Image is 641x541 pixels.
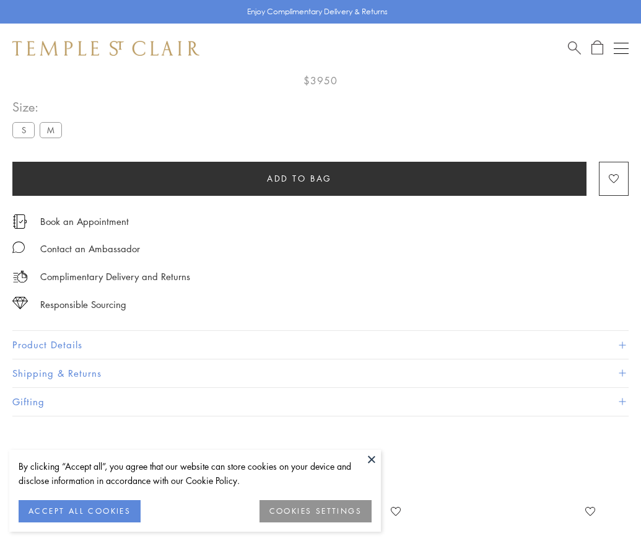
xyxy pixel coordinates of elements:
[303,73,338,89] span: $3950
[247,6,388,18] p: Enjoy Complimentary Delivery & Returns
[12,359,629,387] button: Shipping & Returns
[568,40,581,56] a: Search
[614,41,629,56] button: Open navigation
[259,500,372,522] button: COOKIES SETTINGS
[12,297,28,309] img: icon_sourcing.svg
[40,241,140,257] div: Contact an Ambassador
[40,269,190,284] p: Complimentary Delivery and Returns
[12,162,586,196] button: Add to bag
[12,269,28,284] img: icon_delivery.svg
[12,97,67,117] span: Size:
[12,331,629,359] button: Product Details
[40,214,129,228] a: Book an Appointment
[12,122,35,138] label: S
[19,459,372,488] div: By clicking “Accept all”, you agree that our website can store cookies on your device and disclos...
[40,297,126,312] div: Responsible Sourcing
[19,500,141,522] button: ACCEPT ALL COOKIES
[40,122,62,138] label: M
[12,41,199,56] img: Temple St. Clair
[267,172,332,185] span: Add to bag
[12,241,25,253] img: MessageIcon-01_2.svg
[591,40,603,56] a: Open Shopping Bag
[12,214,27,229] img: icon_appointment.svg
[12,388,629,416] button: Gifting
